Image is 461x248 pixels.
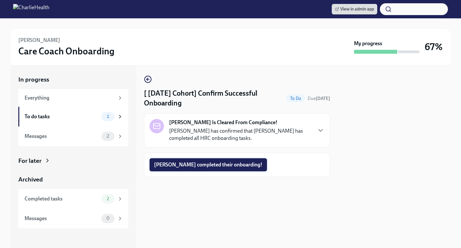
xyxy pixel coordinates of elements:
[425,41,443,53] h3: 67%
[144,88,284,108] h4: [ [DATE] Cohort] Confirm Successful Onboarding
[18,75,128,84] a: In progress
[18,107,128,126] a: To do tasks1
[169,127,311,142] p: [PERSON_NAME] has confirmed that [PERSON_NAME] has completed all HRC onboarding tasks.
[18,209,128,228] a: Messages0
[286,96,305,101] span: To Do
[154,162,262,168] span: [PERSON_NAME] completed their onboarding!
[103,134,113,139] span: 2
[169,119,277,126] strong: [PERSON_NAME] Is Cleared From Compliance!
[150,158,267,171] button: [PERSON_NAME] completed their onboarding!
[18,89,128,107] a: Everything
[18,157,128,165] a: For later
[25,133,99,140] div: Messages
[18,37,60,44] h6: [PERSON_NAME]
[103,114,113,119] span: 1
[18,189,128,209] a: Completed tasks2
[18,126,128,146] a: Messages2
[25,215,99,222] div: Messages
[25,113,99,120] div: To do tasks
[102,216,114,221] span: 0
[18,175,128,184] a: Archived
[18,157,42,165] div: For later
[316,96,330,101] strong: [DATE]
[354,40,382,47] strong: My progress
[25,94,115,102] div: Everything
[18,45,115,57] h3: Care Coach Onboarding
[103,196,113,201] span: 2
[308,96,330,101] span: Due
[332,4,377,14] a: View in admin app
[13,4,49,14] img: CharlieHealth
[308,95,330,102] span: September 6th, 2025 10:00
[335,6,374,12] span: View in admin app
[25,195,99,202] div: Completed tasks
